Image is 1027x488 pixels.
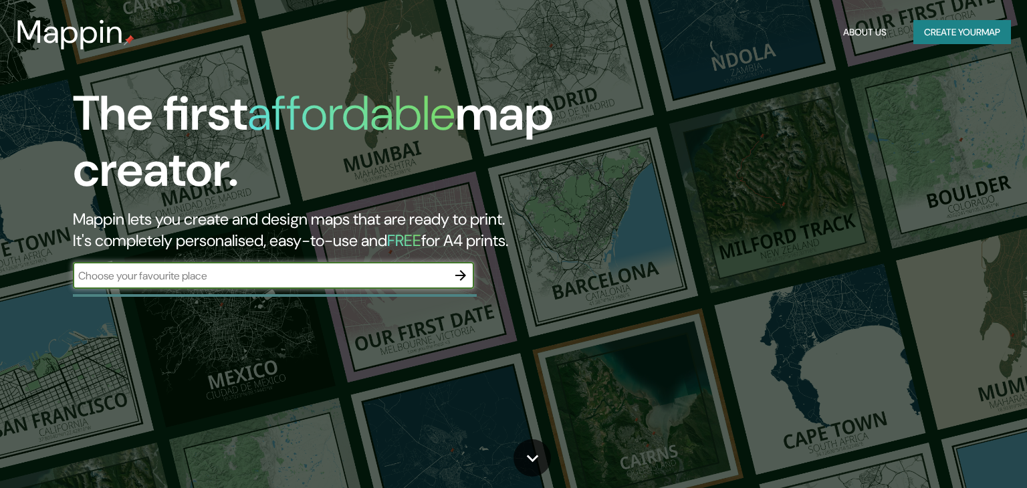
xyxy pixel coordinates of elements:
[838,20,892,45] button: About Us
[124,35,134,45] img: mappin-pin
[16,13,124,51] h3: Mappin
[73,268,447,283] input: Choose your favourite place
[73,209,586,251] h2: Mappin lets you create and design maps that are ready to print. It's completely personalised, eas...
[913,20,1011,45] button: Create yourmap
[73,86,586,209] h1: The first map creator.
[387,230,421,251] h5: FREE
[247,82,455,144] h1: affordable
